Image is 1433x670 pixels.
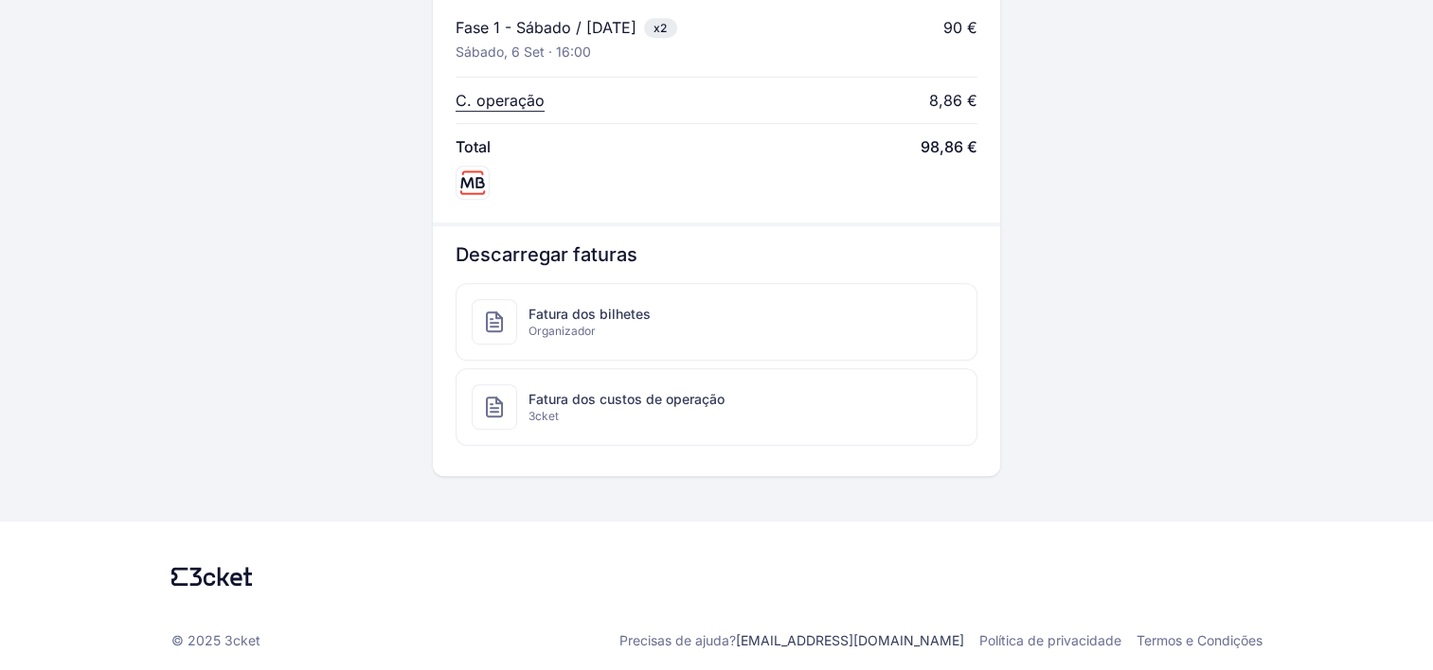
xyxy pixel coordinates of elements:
[943,16,977,39] div: 90 €
[929,89,977,112] div: 8,86 €
[456,368,977,446] a: Fatura dos custos de operação3cket
[456,43,591,62] p: Sábado, 6 set · 16:00
[619,631,964,650] p: Precisas de ajuda?
[528,409,725,424] span: 3cket
[456,135,491,158] span: Total
[528,324,651,339] span: Organizador
[644,18,677,38] span: x2
[979,631,1121,650] a: Política de privacidade
[456,89,545,112] p: C. operação
[456,16,636,39] p: Fase 1 - Sábado / [DATE]
[921,135,977,158] span: 98,86 €
[456,283,977,361] a: Fatura dos bilhetesOrganizador
[528,390,725,409] span: Fatura dos custos de operação
[528,305,651,324] span: Fatura dos bilhetes
[736,632,964,648] a: [EMAIL_ADDRESS][DOMAIN_NAME]
[171,631,260,650] p: © 2025 3cket
[1137,631,1263,650] a: Termos e Condições
[456,241,977,268] h3: Descarregar faturas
